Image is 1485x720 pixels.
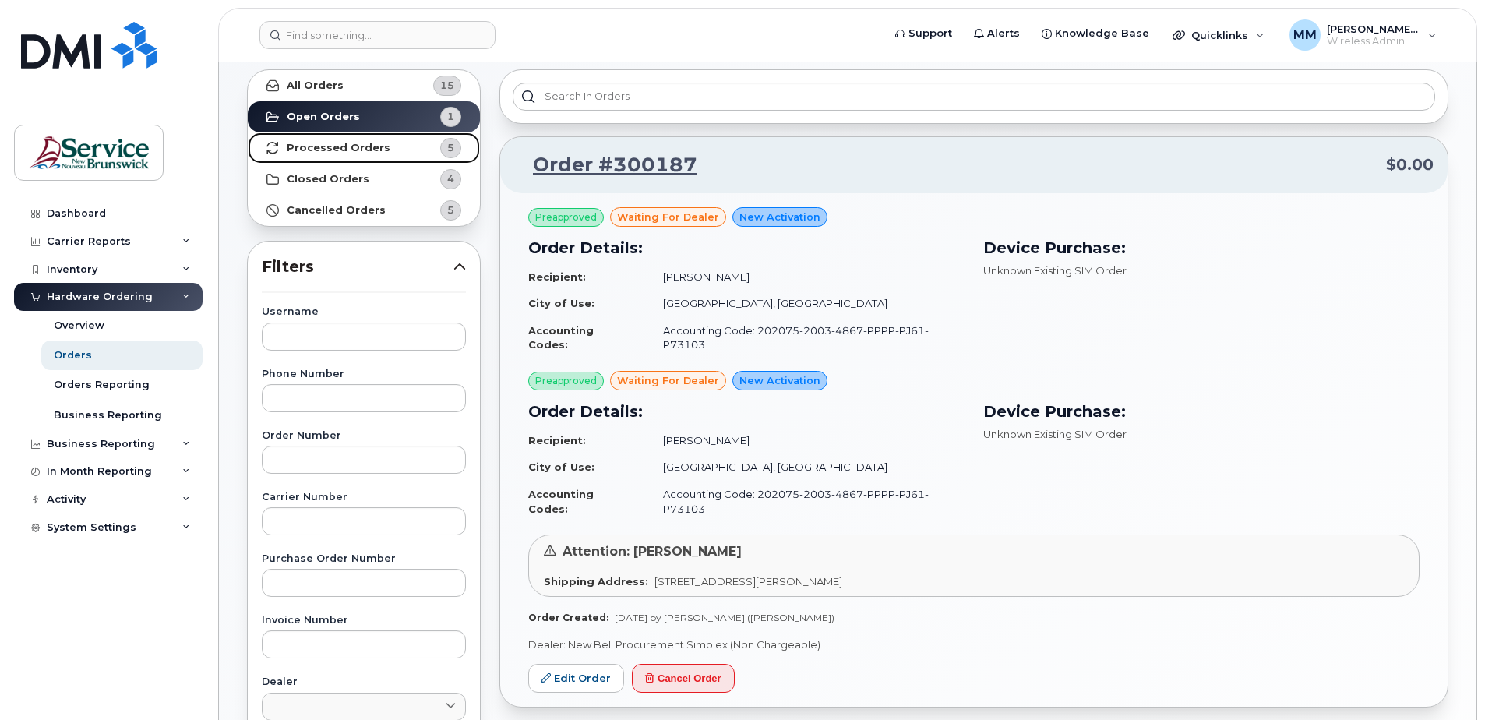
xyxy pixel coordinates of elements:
[1031,18,1160,49] a: Knowledge Base
[248,195,480,226] a: Cancelled Orders5
[563,544,742,559] span: Attention: [PERSON_NAME]
[649,263,965,291] td: [PERSON_NAME]
[262,616,466,626] label: Invoice Number
[248,164,480,195] a: Closed Orders4
[528,400,965,423] h3: Order Details:
[884,18,963,49] a: Support
[262,256,453,278] span: Filters
[983,264,1127,277] span: Unknown Existing SIM Order
[632,664,735,693] button: Cancel Order
[248,101,480,132] a: Open Orders1
[528,434,586,446] strong: Recipient:
[528,270,586,283] strong: Recipient:
[248,70,480,101] a: All Orders15
[287,111,360,123] strong: Open Orders
[535,374,597,388] span: Preapproved
[259,21,496,49] input: Find something...
[287,173,369,185] strong: Closed Orders
[1055,26,1149,41] span: Knowledge Base
[649,454,965,481] td: [GEOGRAPHIC_DATA], [GEOGRAPHIC_DATA]
[649,317,965,358] td: Accounting Code: 202075-2003-4867-PPPP-PJ61-P73103
[1386,154,1434,176] span: $0.00
[544,575,648,588] strong: Shipping Address:
[649,427,965,454] td: [PERSON_NAME]
[528,324,594,351] strong: Accounting Codes:
[739,373,820,388] span: New Activation
[262,307,466,317] label: Username
[528,637,1420,652] p: Dealer: New Bell Procurement Simplex (Non Chargeable)
[528,297,594,309] strong: City of Use:
[262,492,466,503] label: Carrier Number
[987,26,1020,41] span: Alerts
[528,461,594,473] strong: City of Use:
[514,151,697,179] a: Order #300187
[528,236,965,259] h3: Order Details:
[528,488,594,515] strong: Accounting Codes:
[262,677,466,687] label: Dealer
[649,481,965,522] td: Accounting Code: 202075-2003-4867-PPPP-PJ61-P73103
[287,79,344,92] strong: All Orders
[248,132,480,164] a: Processed Orders5
[287,142,390,154] strong: Processed Orders
[739,210,820,224] span: New Activation
[447,140,454,155] span: 5
[513,83,1435,111] input: Search in orders
[963,18,1031,49] a: Alerts
[440,78,454,93] span: 15
[649,290,965,317] td: [GEOGRAPHIC_DATA], [GEOGRAPHIC_DATA]
[617,210,719,224] span: waiting for dealer
[1279,19,1448,51] div: McEachern, Melissa (ASD-E)
[447,171,454,186] span: 4
[1293,26,1317,44] span: MM
[287,204,386,217] strong: Cancelled Orders
[983,428,1127,440] span: Unknown Existing SIM Order
[528,664,624,693] a: Edit Order
[528,612,608,623] strong: Order Created:
[615,612,834,623] span: [DATE] by [PERSON_NAME] ([PERSON_NAME])
[654,575,842,588] span: [STREET_ADDRESS][PERSON_NAME]
[1162,19,1275,51] div: Quicklinks
[1191,29,1248,41] span: Quicklinks
[617,373,719,388] span: waiting for dealer
[983,400,1420,423] h3: Device Purchase:
[447,203,454,217] span: 5
[908,26,952,41] span: Support
[983,236,1420,259] h3: Device Purchase:
[262,554,466,564] label: Purchase Order Number
[1327,35,1420,48] span: Wireless Admin
[535,210,597,224] span: Preapproved
[262,431,466,441] label: Order Number
[447,109,454,124] span: 1
[262,369,466,379] label: Phone Number
[1327,23,1420,35] span: [PERSON_NAME] (ASD-E)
